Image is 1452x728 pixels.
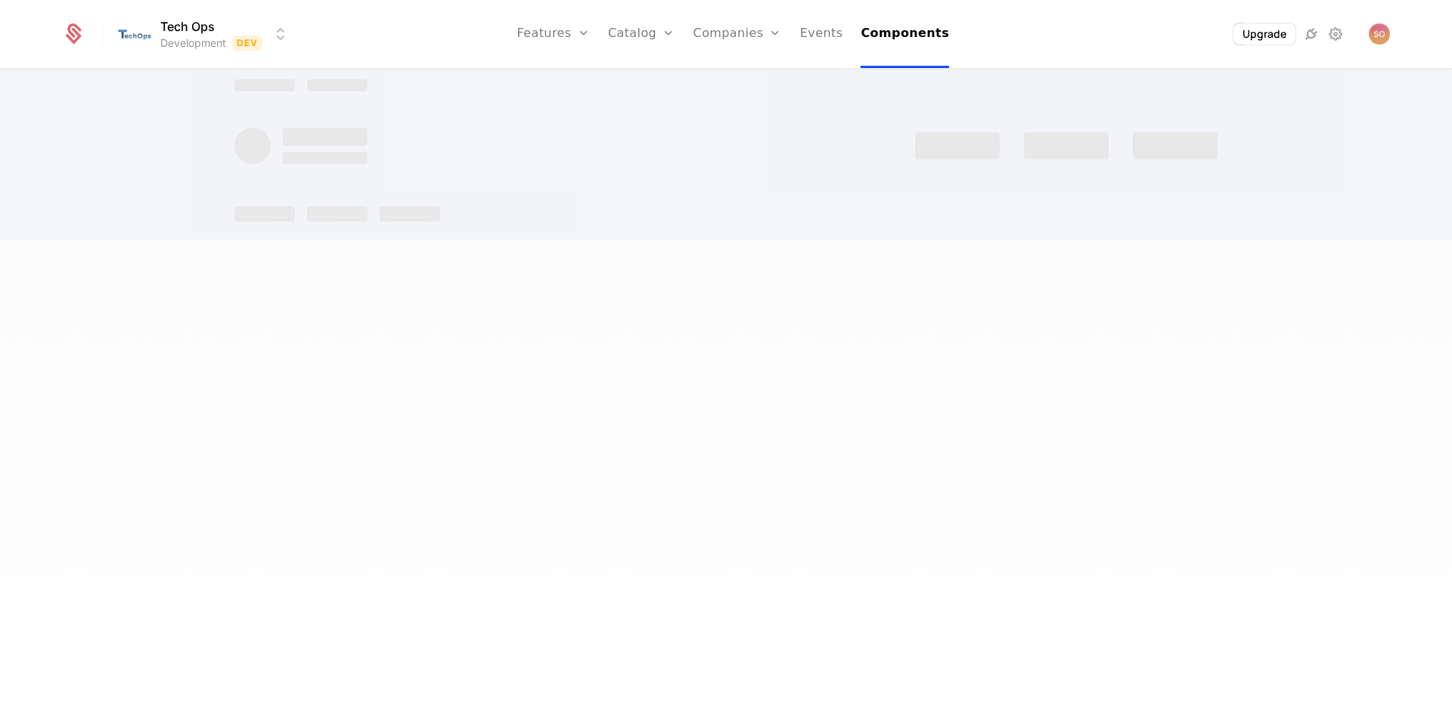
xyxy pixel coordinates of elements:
[121,17,290,51] button: Select environment
[232,36,263,51] span: Dev
[1369,23,1390,45] button: Open user button
[1326,25,1345,43] a: Settings
[1369,23,1390,45] img: ScalePass Operator
[1233,23,1295,45] button: Upgrade
[160,36,226,51] div: Development
[1302,25,1320,43] a: Integrations
[116,16,153,52] img: Tech Ops
[160,17,215,36] span: Tech Ops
